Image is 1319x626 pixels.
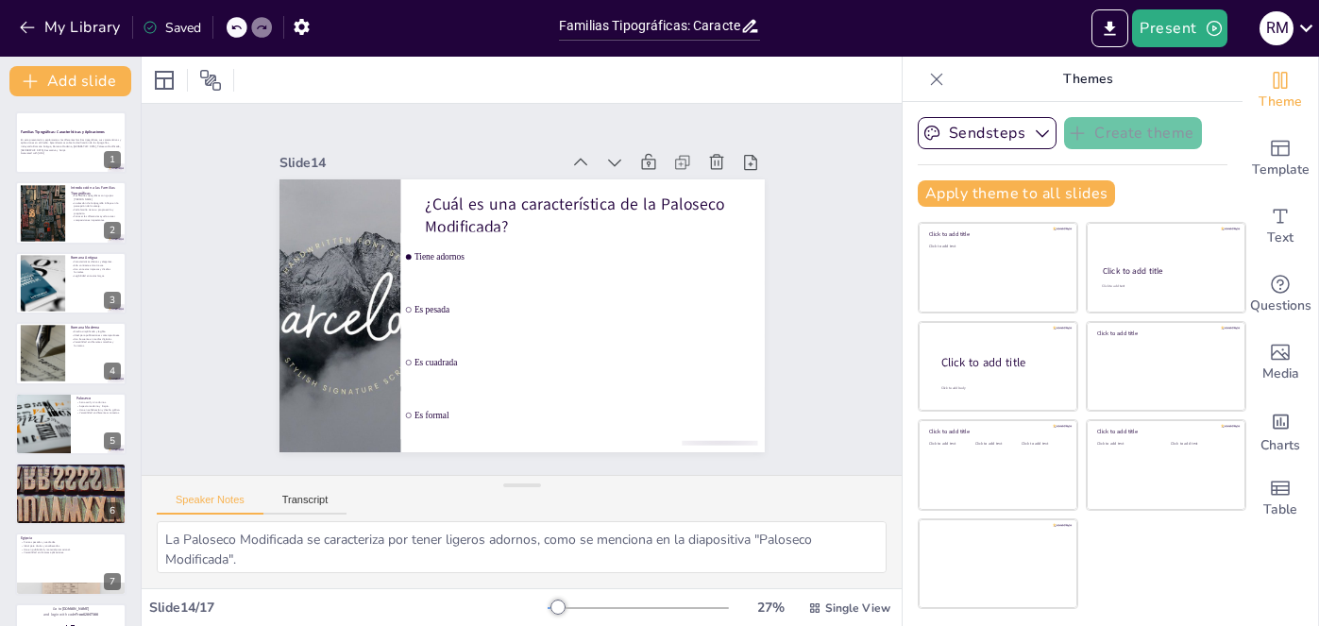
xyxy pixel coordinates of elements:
[1091,9,1128,47] button: Export to PowerPoint
[941,354,1062,370] div: Click to add title
[1243,125,1318,193] div: Add ready made slides
[1243,261,1318,329] div: Get real-time input from your audience
[104,292,121,309] div: 3
[15,533,127,595] div: 7
[748,599,793,617] div: 27 %
[62,606,90,611] strong: [DOMAIN_NAME]
[71,208,121,214] p: Cada familia tiene su propio estilo y propósito.
[414,410,761,420] span: Es formal
[157,521,887,573] textarea: La Paloseco Modificada se caracteriza por tener ligeros adornos, como se menciona en la diapositi...
[71,334,121,338] p: Ideal para publicaciones contemporáneas.
[15,322,127,384] div: https://cdn.sendsteps.com/images/logo/sendsteps_logo_white.pnghttps://cdn.sendsteps.com/images/lo...
[1064,117,1202,149] button: Create theme
[21,551,121,555] p: Versatilidad en diversas aplicaciones.
[21,465,121,471] p: Paloseco Modificada
[1259,92,1302,112] span: Theme
[21,612,121,618] p: and login with code
[975,442,1018,447] div: Click to add text
[21,482,121,485] p: Mantiene la legibilidad.
[1243,57,1318,125] div: Change the overall theme
[71,330,121,334] p: Diseño simplificado y legible.
[21,606,121,612] p: Go to
[1243,329,1318,397] div: Add images, graphics, shapes or video
[199,69,222,92] span: Position
[76,404,121,408] p: Aspecto moderno y limpio.
[1097,330,1232,337] div: Click to add title
[1260,9,1294,47] button: R M
[21,474,121,478] p: Estilo distintivo y moderno.
[825,601,890,616] span: Single View
[1243,465,1318,533] div: Add a table
[414,358,761,368] span: Es cuadrada
[21,541,121,545] p: Formas pesadas y cuadradas.
[1250,296,1311,316] span: Questions
[21,138,121,152] p: En esta presentación, exploraremos las diferentes familias tipográficas, sus características y ap...
[1262,364,1299,384] span: Media
[1103,265,1228,277] div: Click to add title
[1267,228,1294,248] span: Text
[71,341,121,347] p: Versatilidad en diferentes tamaños y formatos.
[71,267,121,274] p: Uso en textos impresos y diseños formales.
[279,154,561,172] div: Slide 14
[1097,428,1232,435] div: Click to add title
[149,599,548,617] div: Slide 14 / 17
[71,260,121,263] p: Características clásicas y elegantes.
[71,194,121,200] p: Las familias tipográficas son grupos [PERSON_NAME].
[941,385,1060,390] div: Click to add body
[1171,442,1230,447] div: Click to add text
[1252,160,1310,180] span: Template
[76,396,121,401] p: Paloseco
[76,411,121,415] p: Versatilidad en diferentes contextos.
[71,337,121,341] p: Uso frecuente en medios digitales.
[929,442,972,447] div: Click to add text
[1243,397,1318,465] div: Add charts and graphs
[76,400,121,404] p: Sans-serif y sin adornos.
[149,65,179,95] div: Layout
[14,12,128,42] button: My Library
[1243,193,1318,261] div: Add text boxes
[1263,499,1297,520] span: Table
[952,57,1224,102] p: Themes
[15,252,127,314] div: https://cdn.sendsteps.com/images/logo/sendsteps_logo_white.pnghttps://cdn.sendsteps.com/images/lo...
[263,494,347,515] button: Transcript
[929,245,1064,249] div: Click to add text
[425,193,740,238] p: ¿Cuál es una característica de la Paloseco Modificada?
[9,66,131,96] button: Add slide
[71,200,121,207] p: La elección de la tipografía influye en la percepción del mensaje.
[1260,11,1294,45] div: R M
[559,12,740,40] input: Insert title
[71,255,121,261] p: Romana Antigua
[21,478,121,482] p: Ideal para logotipos y material de marketing.
[104,432,121,449] div: 5
[15,181,127,244] div: https://cdn.sendsteps.com/images/logo/sendsteps_logo_white.pnghttps://cdn.sendsteps.com/images/lo...
[929,230,1064,238] div: Click to add title
[1132,9,1226,47] button: Present
[104,151,121,168] div: 1
[71,214,121,221] p: Conocer las diferencias ayuda a crear composiciones impactantes.
[918,180,1115,207] button: Apply theme to all slides
[918,117,1057,149] button: Sendsteps
[1022,442,1064,447] div: Click to add text
[929,428,1064,435] div: Click to add title
[414,252,761,262] span: Tiene adornos
[21,545,121,549] p: Ideal para títulos y encabezados.
[71,274,121,278] p: Legibilidad en textos largos.
[1102,284,1227,289] div: Click to add text
[71,325,121,330] p: Romana Moderna
[21,536,121,542] p: Egipcia
[15,463,127,525] div: https://cdn.sendsteps.com/images/logo/sendsteps_logo_white.pnghttps://cdn.sendsteps.com/images/lo...
[1260,435,1300,456] span: Charts
[15,111,127,174] div: https://cdn.sendsteps.com/images/logo/sendsteps_logo_white.pnghttps://cdn.sendsteps.com/images/lo...
[104,363,121,380] div: 4
[76,408,121,412] p: Uso en señalización y diseño gráfico.
[21,471,121,475] p: Incluye ligeros adornos.
[21,152,121,156] p: Generated with [URL]
[21,129,105,134] strong: Familias Tipográficas: Características y Aplicaciones
[143,19,201,37] div: Saved
[21,548,121,551] p: Uso en publicidad y material promocional.
[104,573,121,590] div: 7
[71,185,121,195] p: Introducción a las Familias Tipográficas
[71,263,121,267] p: Alto contraste entre trazos.
[15,393,127,455] div: https://cdn.sendsteps.com/images/logo/sendsteps_logo_white.pnghttps://cdn.sendsteps.com/images/lo...
[104,502,121,519] div: 6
